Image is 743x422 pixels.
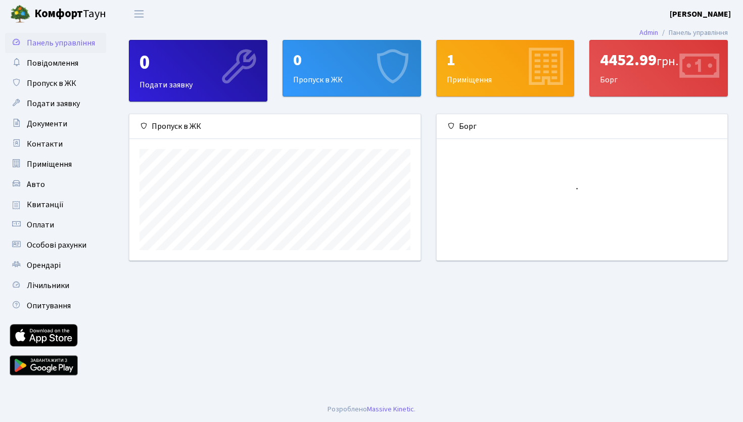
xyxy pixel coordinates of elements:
[5,73,106,93] a: Пропуск в ЖК
[293,51,410,70] div: 0
[129,40,267,101] div: Подати заявку
[639,27,658,38] a: Admin
[447,51,564,70] div: 1
[27,98,80,109] span: Подати заявку
[5,235,106,255] a: Особові рахунки
[5,275,106,296] a: Лічильники
[283,40,421,97] a: 0Пропуск в ЖК
[670,9,731,20] b: [PERSON_NAME]
[328,404,415,415] div: Розроблено .
[5,154,106,174] a: Приміщення
[27,118,67,129] span: Документи
[27,260,61,271] span: Орендарі
[27,240,86,251] span: Особові рахунки
[5,255,106,275] a: Орендарі
[5,174,106,195] a: Авто
[27,159,72,170] span: Приміщення
[27,78,76,89] span: Пропуск в ЖК
[437,114,728,139] div: Борг
[657,53,678,70] span: грн.
[436,40,575,97] a: 1Приміщення
[140,51,257,75] div: 0
[5,134,106,154] a: Контакти
[10,4,30,24] img: logo.png
[27,219,54,230] span: Оплати
[5,195,106,215] a: Квитанції
[27,300,71,311] span: Опитування
[27,280,69,291] span: Лічильники
[5,53,106,73] a: Повідомлення
[27,199,64,210] span: Квитанції
[27,179,45,190] span: Авто
[129,40,267,102] a: 0Подати заявку
[590,40,727,96] div: Борг
[283,40,421,96] div: Пропуск в ЖК
[27,138,63,150] span: Контакти
[5,215,106,235] a: Оплати
[5,93,106,114] a: Подати заявку
[5,114,106,134] a: Документи
[34,6,106,23] span: Таун
[670,8,731,20] a: [PERSON_NAME]
[437,40,574,96] div: Приміщення
[27,58,78,69] span: Повідомлення
[658,27,728,38] li: Панель управління
[129,114,421,139] div: Пропуск в ЖК
[27,37,95,49] span: Панель управління
[5,33,106,53] a: Панель управління
[34,6,83,22] b: Комфорт
[5,296,106,316] a: Опитування
[367,404,414,414] a: Massive Kinetic
[126,6,152,22] button: Переключити навігацію
[600,51,717,70] div: 4452.99
[624,22,743,43] nav: breadcrumb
